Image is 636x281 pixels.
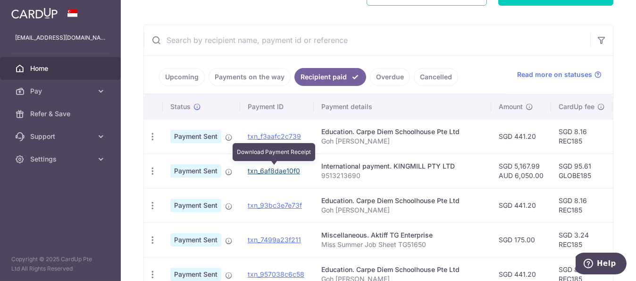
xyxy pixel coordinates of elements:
th: Payment details [314,94,491,119]
div: Education. Carpe Diem Schoolhouse Pte Ltd [321,127,484,136]
a: txn_f3aafc2c739 [248,132,301,140]
a: Upcoming [159,68,205,86]
td: SGD 441.20 [491,188,551,222]
span: Status [170,102,191,111]
span: Refer & Save [30,109,92,119]
a: Overdue [370,68,410,86]
p: Goh [PERSON_NAME] [321,136,484,146]
td: SGD 175.00 [491,222,551,257]
img: CardUp [11,8,58,19]
span: Settings [30,154,92,164]
div: Download Payment Receipt [233,143,315,161]
span: Home [30,64,92,73]
div: Education. Carpe Diem Schoolhouse Pte Ltd [321,196,484,205]
a: txn_6af8dae10f0 [248,167,300,175]
a: txn_7499a23f211 [248,236,301,244]
td: SGD 441.20 [491,119,551,153]
span: Payment Sent [170,130,221,143]
a: txn_957038c6c58 [248,270,304,278]
a: Payments on the way [209,68,291,86]
div: Education. Carpe Diem Schoolhouse Pte Ltd [321,265,484,274]
div: Miscellaneous. Aktiff TG Enterprise [321,230,484,240]
input: Search by recipient name, payment id or reference [144,25,590,55]
span: Payment Sent [170,164,221,178]
span: Pay [30,86,92,96]
p: Miss Summer Job Sheet TG51650 [321,240,484,249]
td: SGD 95.61 GLOBE185 [551,153,612,188]
a: Read more on statuses [517,70,602,79]
span: Amount [499,102,523,111]
th: Payment ID [240,94,314,119]
p: Goh [PERSON_NAME] [321,205,484,215]
p: [EMAIL_ADDRESS][DOMAIN_NAME] [15,33,106,43]
div: International payment. KINGMILL PTY LTD [321,162,484,171]
a: Recipient paid [294,68,366,86]
iframe: Opens a widget where you can find more information [576,253,627,276]
p: 9513213690 [321,171,484,180]
a: txn_93bc3e7e73f [248,201,302,209]
span: Support [30,132,92,141]
span: Payment Sent [170,268,221,281]
td: SGD 5,167.99 AUD 6,050.00 [491,153,551,188]
span: Payment Sent [170,233,221,247]
td: SGD 8.16 REC185 [551,188,612,222]
span: Payment Sent [170,199,221,212]
a: Cancelled [414,68,458,86]
span: CardUp fee [559,102,594,111]
td: SGD 3.24 REC185 [551,222,612,257]
td: SGD 8.16 REC185 [551,119,612,153]
span: Read more on statuses [517,70,592,79]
